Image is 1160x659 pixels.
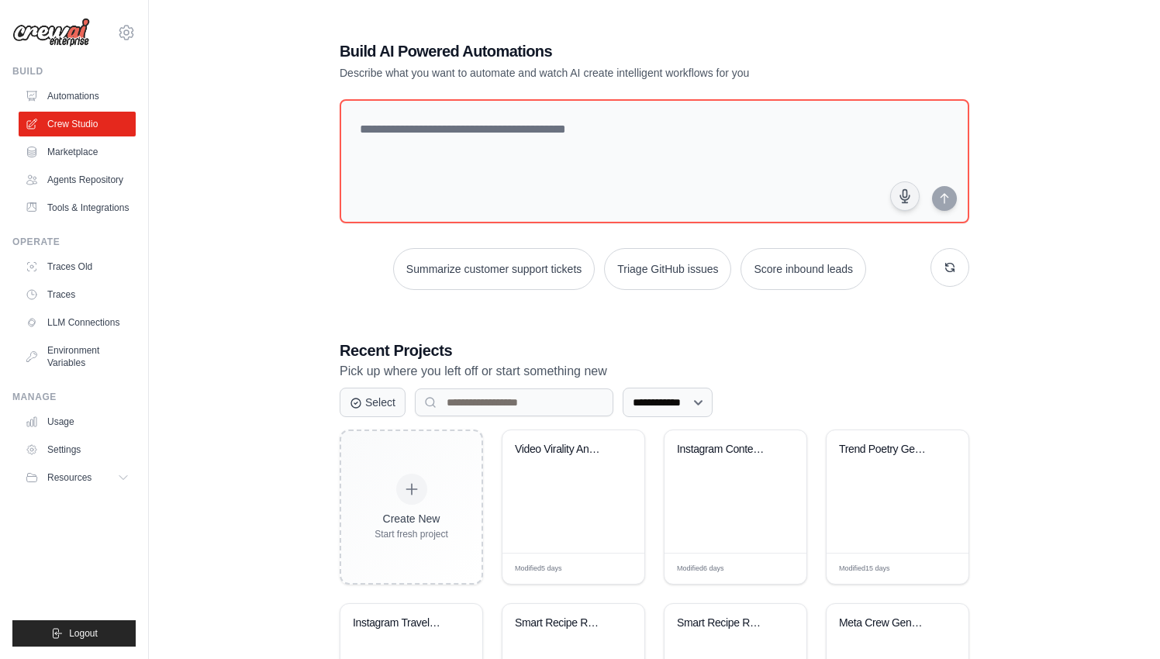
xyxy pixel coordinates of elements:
[19,437,136,462] a: Settings
[604,248,731,290] button: Triage GitHub issues
[19,112,136,136] a: Crew Studio
[608,563,621,574] span: Edit
[12,18,90,47] img: Logo
[340,388,406,417] button: Select
[393,248,595,290] button: Summarize customer support tickets
[741,248,866,290] button: Score inbound leads
[12,391,136,403] div: Manage
[375,511,448,526] div: Create New
[340,340,969,361] h3: Recent Projects
[19,465,136,490] button: Resources
[375,528,448,540] div: Start fresh project
[839,443,933,457] div: Trend Poetry Generator
[515,616,609,630] div: Smart Recipe Recommendation System
[770,563,783,574] span: Edit
[839,616,933,630] div: Meta Crew Generator
[19,84,136,109] a: Automations
[19,409,136,434] a: Usage
[340,65,861,81] p: Describe what you want to automate and watch AI create intelligent workflows for you
[19,282,136,307] a: Traces
[515,564,562,574] span: Modified 5 days
[12,236,136,248] div: Operate
[12,65,136,78] div: Build
[19,140,136,164] a: Marketplace
[19,310,136,335] a: LLM Connections
[19,254,136,279] a: Traces Old
[677,564,724,574] span: Modified 6 days
[353,616,447,630] div: Instagram Travel Captions PT-BR Generator
[932,563,945,574] span: Edit
[69,627,98,640] span: Logout
[19,338,136,375] a: Environment Variables
[839,564,890,574] span: Modified 15 days
[12,620,136,647] button: Logout
[677,443,771,457] div: Instagram Content Strategy Generator
[930,248,969,287] button: Get new suggestions
[677,616,771,630] div: Smart Recipe Recommendation System
[19,167,136,192] a: Agents Repository
[47,471,91,484] span: Resources
[890,181,920,211] button: Click to speak your automation idea
[19,195,136,220] a: Tools & Integrations
[340,40,861,62] h1: Build AI Powered Automations
[340,361,969,381] p: Pick up where you left off or start something new
[515,443,609,457] div: Video Virality Analyzer with Local Processing Tools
